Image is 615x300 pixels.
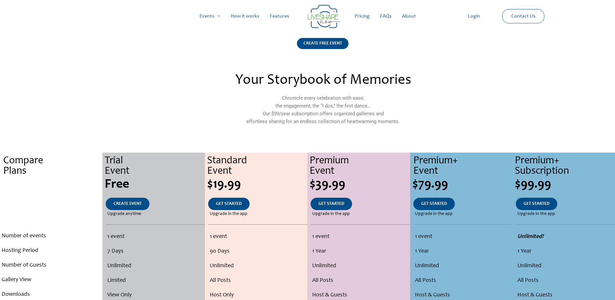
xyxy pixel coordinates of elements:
div: CREATE FREE EVENT [297,38,349,49]
div: Free [105,178,205,191]
span: GET STARTED [421,202,447,206]
li: Number of events [2,229,101,244]
li: Unlimited [517,259,613,273]
li: All Posts [312,273,408,288]
li: Unlimited [415,259,511,273]
span: . [51,212,52,216]
li: 90 Days [210,244,306,259]
div: $19.99 [207,178,307,191]
li: Limited [107,273,203,288]
div: $39.99 [310,178,410,191]
span: Upgrade in the app [312,210,350,218]
nav: Site Navigation [11,6,604,27]
div: $99.99 [515,178,615,191]
div: Premium Event [310,156,410,177]
li: 1 event [415,230,511,244]
li: All Posts [415,273,511,288]
li: 7 Days [107,244,203,259]
span: . [51,202,52,206]
li: 1 Year [312,244,408,259]
a: GET STARTED [516,198,557,210]
a: How it works [226,6,265,27]
a: CREATE EVENT [106,198,149,210]
li: Hosting Period [2,244,101,258]
span: Upgrade in the app [517,210,555,218]
a: Features [265,6,294,27]
span: . [50,178,53,191]
div: Premium+ Event [413,156,513,177]
li: Unlimited [210,259,306,273]
div: Premium+ Subscription [515,156,615,177]
li: Unlimited [312,259,408,273]
li: Number of Guests [2,258,101,273]
span: Upgrade in the app [210,210,247,218]
h2: Your Storybook of Memories [183,73,463,88]
li: 1 event [107,230,203,244]
span: Upgrade anytime [107,210,141,218]
a: FAQs [375,6,397,27]
strong: Unlimited! [517,234,544,240]
li: 1 event [312,230,408,244]
li: 1 Year [415,244,511,259]
span: GET STARTED [524,202,550,206]
a: Events [194,6,226,27]
span: GET STARTED [318,202,344,206]
a: CREATE FREE EVENT [297,38,349,57]
span: GET STARTED [216,202,242,206]
a: About [397,6,421,27]
li: 1 event [210,230,306,244]
li: Gallery View [2,273,101,287]
div: Compare Plans [3,156,102,177]
li: All Posts [517,273,613,288]
a: GET STARTED [413,198,455,210]
span: CREATE EVENT [113,202,142,206]
a: . [43,198,60,210]
span: Upgrade in the app [415,210,453,218]
a: Contact Us [506,9,541,23]
li: All Posts [210,273,306,288]
a: GET STARTED [311,198,352,210]
li: 1 Year [517,244,613,259]
p: Chronicle every celebration with ease: the engagement, the “I dos,” the first dance… Our $99/year... [183,94,463,125]
a: Pricing [349,6,375,27]
a: GET STARTED [208,198,250,210]
div: $79.99 [412,178,513,191]
li: Unlimited [107,259,203,273]
img: Group 14 | Live Photo Slideshow for Events | Create Free Events Album for Any Occasion [308,5,340,28]
a: Login [463,6,485,27]
div: Trial Event [105,156,205,177]
div: Standard Event [207,156,307,177]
